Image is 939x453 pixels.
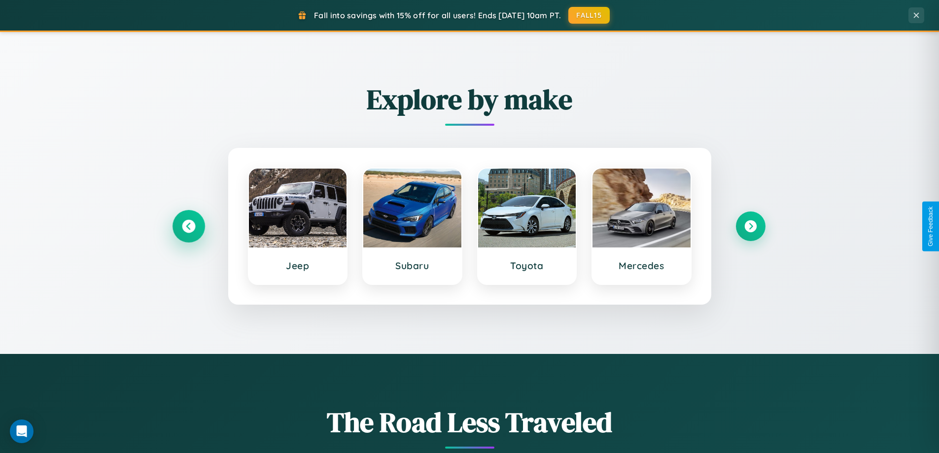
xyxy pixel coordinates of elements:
h3: Toyota [488,260,566,272]
h2: Explore by make [174,80,765,118]
div: Open Intercom Messenger [10,419,34,443]
h3: Subaru [373,260,452,272]
h3: Jeep [259,260,337,272]
span: Fall into savings with 15% off for all users! Ends [DATE] 10am PT. [314,10,561,20]
h3: Mercedes [602,260,681,272]
h1: The Road Less Traveled [174,403,765,441]
div: Give Feedback [927,207,934,246]
button: FALL15 [568,7,610,24]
